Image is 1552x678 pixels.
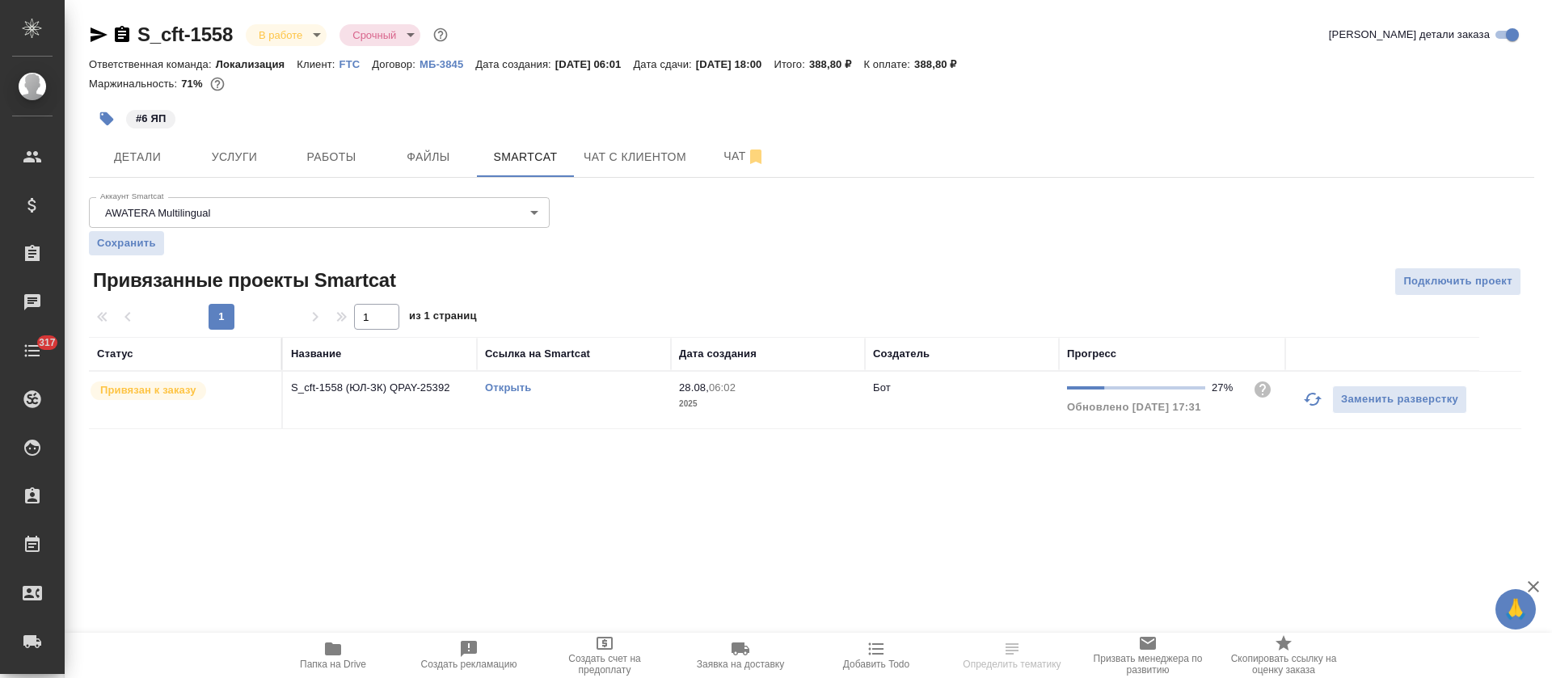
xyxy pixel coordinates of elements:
[679,346,757,362] div: Дата создания
[746,147,765,166] svg: Отписаться
[1502,592,1529,626] span: 🙏
[420,57,475,70] a: МБ-3845
[1212,380,1240,396] div: 27%
[1394,267,1521,296] button: Подключить проект
[89,58,216,70] p: Ответственная команда:
[873,381,891,394] p: Бот
[246,24,327,46] div: В работе
[207,74,228,95] button: 0.43 USD; 58.50 RUB;
[89,231,164,255] button: Сохранить
[696,58,774,70] p: [DATE] 18:00
[291,380,469,396] p: S_cft-1558 (ЮЛ-ЗК) QPAY-25392
[409,306,477,330] span: из 1 страниц
[555,58,634,70] p: [DATE] 06:01
[100,382,196,398] p: Привязан к заказу
[420,58,475,70] p: МБ-3845
[633,58,695,70] p: Дата сдачи:
[1403,272,1512,291] span: Подключить проект
[863,58,914,70] p: К оплате:
[487,147,564,167] span: Smartcat
[112,25,132,44] button: Скопировать ссылку
[124,111,177,124] span: 6 ЯП
[873,346,930,362] div: Создатель
[89,267,396,293] span: Привязанные проекты Smartcat
[348,28,401,42] button: Срочный
[181,78,206,90] p: 71%
[297,58,339,70] p: Клиент:
[339,57,373,70] a: FTC
[29,335,65,351] span: 317
[216,58,297,70] p: Локализация
[914,58,969,70] p: 388,80 ₽
[390,147,467,167] span: Файлы
[89,197,550,228] div: AWATERA Multilingual
[254,28,307,42] button: В работе
[679,396,857,412] p: 2025
[89,101,124,137] button: Добавить тэг
[137,23,233,45] a: S_cft-1558
[475,58,555,70] p: Дата создания:
[89,25,108,44] button: Скопировать ссылку для ЯМессенджера
[99,147,176,167] span: Детали
[1329,27,1490,43] span: [PERSON_NAME] детали заказа
[1332,385,1467,414] button: Заменить разверстку
[1341,390,1458,409] span: Заменить разверстку
[136,111,166,127] p: #6 ЯП
[706,146,783,166] span: Чат
[809,58,864,70] p: 388,80 ₽
[774,58,808,70] p: Итого:
[1495,589,1536,630] button: 🙏
[430,24,451,45] button: Доп статусы указывают на важность/срочность заказа
[584,147,686,167] span: Чат с клиентом
[4,331,61,371] a: 317
[293,147,370,167] span: Работы
[485,346,590,362] div: Ссылка на Smartcat
[679,381,709,394] p: 28.08,
[339,24,420,46] div: В работе
[709,381,736,394] p: 06:02
[97,235,156,251] span: Сохранить
[1293,380,1332,419] button: Обновить прогресс
[1067,401,1201,413] span: Обновлено [DATE] 17:31
[372,58,420,70] p: Договор:
[196,147,273,167] span: Услуги
[339,58,373,70] p: FTC
[1067,346,1116,362] div: Прогресс
[485,381,531,394] a: Открыть
[291,346,341,362] div: Название
[97,346,133,362] div: Статус
[100,206,215,220] button: AWATERA Multilingual
[89,78,181,90] p: Маржинальность:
